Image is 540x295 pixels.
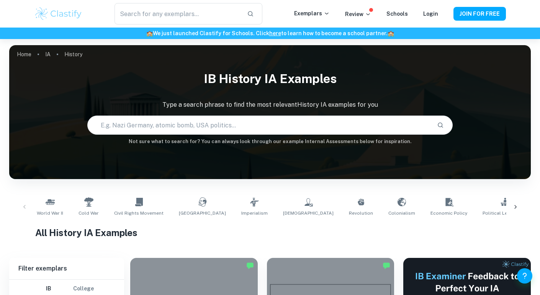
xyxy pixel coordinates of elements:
a: Home [17,49,31,60]
button: Search [434,119,447,132]
p: Type a search phrase to find the most relevant History IA examples for you [9,100,531,109]
a: Schools [386,11,408,17]
h1: IB History IA examples [9,67,531,91]
h6: We just launched Clastify for Schools. Click to learn how to become a school partner. [2,29,538,37]
span: World War II [37,210,63,217]
input: E.g. Nazi Germany, atomic bomb, USA politics... [88,114,430,136]
a: Login [423,11,438,17]
img: Marked [246,262,254,269]
button: Help and Feedback [517,268,532,284]
span: 🏫 [388,30,394,36]
a: IA [45,49,51,60]
span: Imperialism [241,210,268,217]
h6: Not sure what to search for? You can always look through our example Internal Assessments below f... [9,138,531,145]
span: Political Leadership [483,210,527,217]
h1: All History IA Examples [35,226,505,240]
p: History [64,50,82,59]
span: [GEOGRAPHIC_DATA] [179,210,226,217]
span: 🏫 [146,30,153,36]
input: Search for any exemplars... [115,3,241,24]
span: Revolution [349,210,373,217]
p: Review [345,10,371,18]
button: JOIN FOR FREE [453,7,506,21]
span: Cold War [79,210,99,217]
img: Clastify logo [34,6,83,21]
a: here [269,30,281,36]
span: [DEMOGRAPHIC_DATA] [283,210,334,217]
p: Exemplars [294,9,330,18]
span: Colonialism [388,210,415,217]
span: Civil Rights Movement [114,210,164,217]
span: Economic Policy [430,210,467,217]
h6: Filter exemplars [9,258,124,279]
img: Marked [383,262,390,269]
